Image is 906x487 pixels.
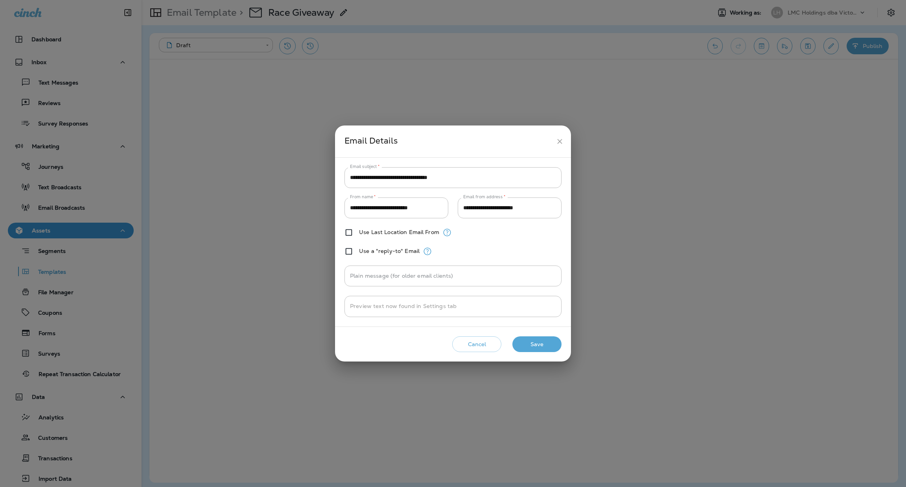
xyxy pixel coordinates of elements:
button: Save [512,336,562,352]
button: close [552,134,567,149]
label: Use a "reply-to" Email [359,248,420,254]
label: Email subject [350,164,380,170]
div: Email Details [344,134,552,149]
label: Use Last Location Email From [359,229,439,235]
button: Cancel [452,336,501,352]
label: From name [350,194,376,200]
label: Email from address [463,194,505,200]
